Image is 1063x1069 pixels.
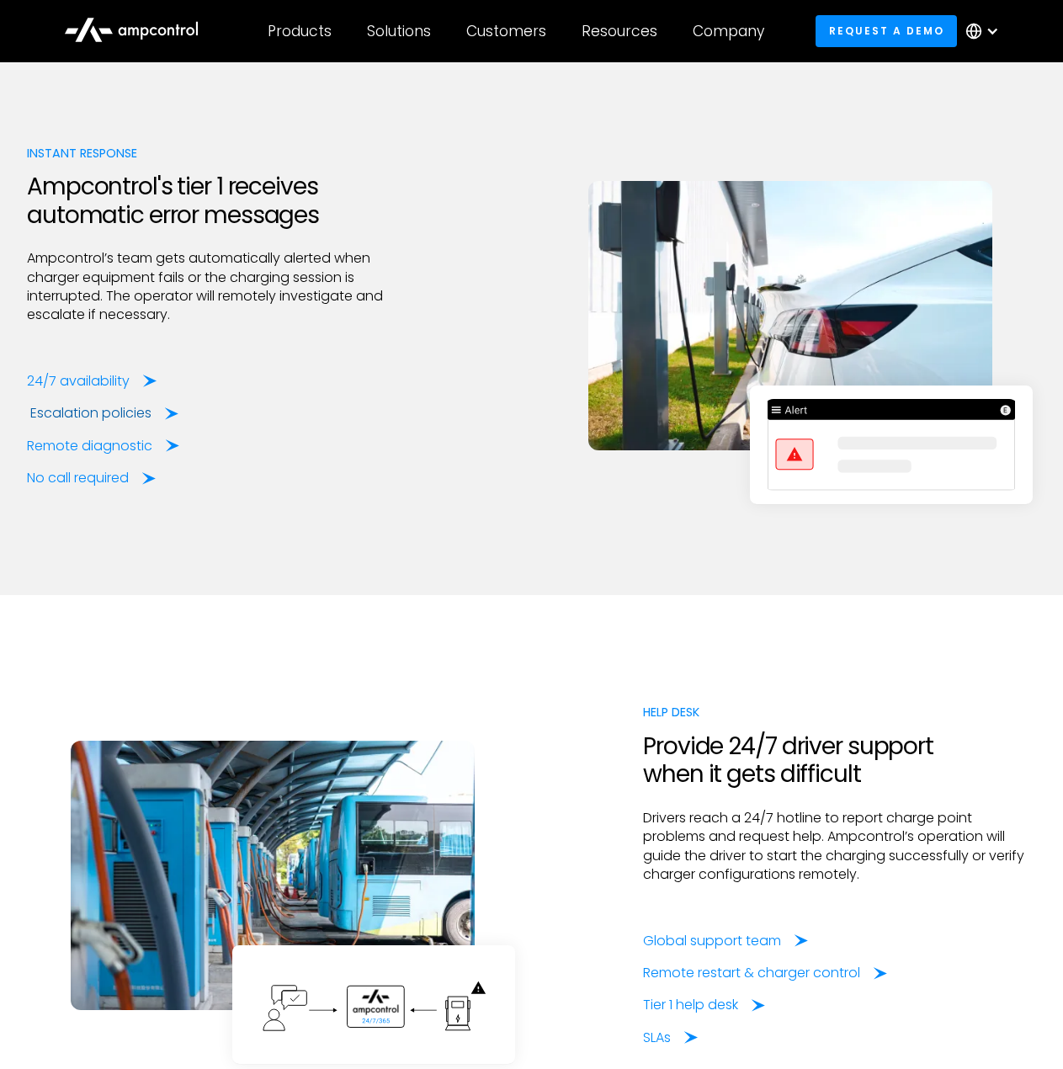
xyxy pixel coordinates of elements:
a: SLAs [643,1029,698,1047]
a: Remote restart & charger control [643,964,887,982]
div: Company [693,22,764,40]
div: Remote restart & charger control [643,964,860,982]
a: Tier 1 help desk [643,996,765,1014]
a: Escalation policies [30,404,178,423]
div: Customers [466,22,546,40]
a: 24/7 availability [27,372,157,391]
div: Remote diagnostic [27,437,152,455]
div: Global support team [643,932,781,950]
div: Tier 1 help desk [643,996,738,1014]
a: No call required [27,469,156,487]
div: 24/7 availability [27,372,130,391]
a: Remote diagnostic [27,437,179,455]
div: Solutions [367,22,431,40]
div: Products [268,22,332,40]
p: Drivers reach a 24/7 hotline to report charge point problems and request help. Ampcontrol’s opera... [643,809,1036,885]
div: Help Desk [643,703,1036,721]
a: Global support team [643,932,808,950]
div: Escalation policies [30,404,151,423]
a: Request a demo [816,15,957,46]
p: Ampcontrol’s team gets automatically alerted when charger equipment fails or the charging session... [27,249,420,325]
div: SLAs [643,1029,671,1047]
div: Resources [582,22,657,40]
h2: Ampcontrol's tier 1 receives automatic error messages [27,173,420,229]
div: INSTANT RESPONSE [27,144,420,162]
h2: Provide 24/7 driver support when it gets difficult [643,732,1036,789]
div: No call required [27,469,129,487]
